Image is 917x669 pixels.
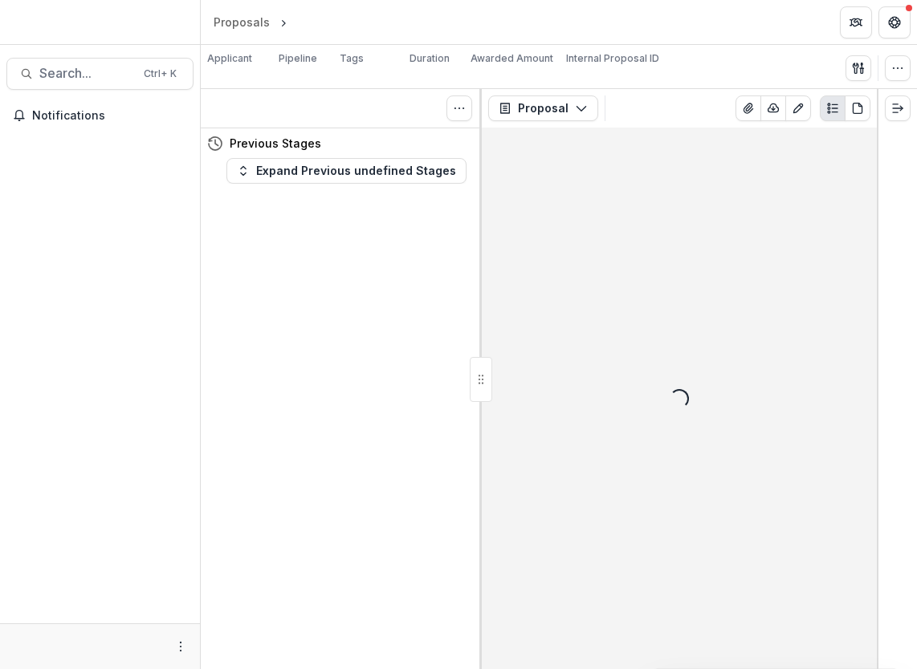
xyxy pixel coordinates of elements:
[171,637,190,656] button: More
[410,51,450,66] p: Duration
[226,158,467,184] button: Expand Previous undefined Stages
[6,58,194,90] button: Search...
[207,10,359,34] nav: breadcrumb
[736,95,761,121] button: View Attached Files
[885,95,911,121] button: Expand right
[32,109,187,123] span: Notifications
[820,95,846,121] button: Plaintext view
[845,95,870,121] button: PDF view
[446,95,472,121] button: Toggle View Cancelled Tasks
[279,51,317,66] p: Pipeline
[488,95,598,121] button: Proposal
[39,66,134,81] span: Search...
[207,10,276,34] a: Proposals
[207,51,252,66] p: Applicant
[340,51,364,66] p: Tags
[230,135,321,152] h4: Previous Stages
[6,103,194,128] button: Notifications
[785,95,811,121] button: Edit as form
[840,6,872,39] button: Partners
[566,51,659,66] p: Internal Proposal ID
[214,14,270,30] div: Proposals
[878,6,911,39] button: Get Help
[141,65,180,83] div: Ctrl + K
[471,51,553,66] p: Awarded Amount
